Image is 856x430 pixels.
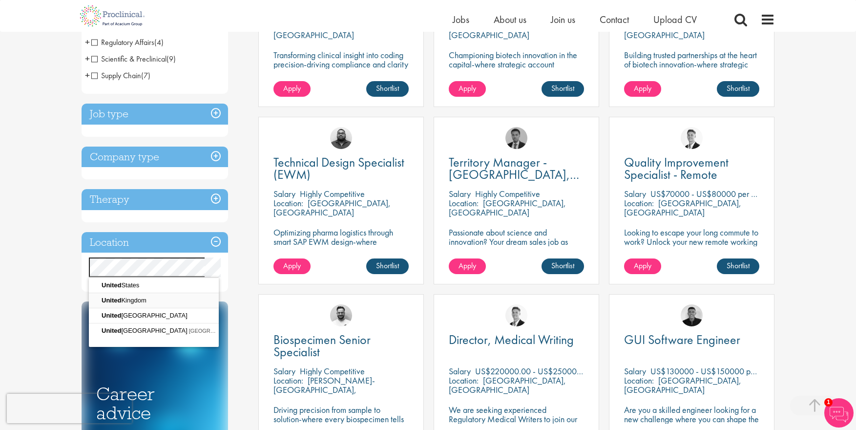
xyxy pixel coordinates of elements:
span: Apply [283,260,301,271]
span: Salary [449,365,471,377]
span: + [85,51,90,66]
span: Apply [459,260,476,271]
a: About us [494,13,526,26]
span: (4) [154,37,164,47]
span: (9) [167,54,176,64]
span: Salary [273,365,295,377]
span: 1 [824,398,833,407]
p: Optimizing pharma logistics through smart SAP EWM design-where precision meets performance in eve... [273,228,409,265]
span: United [102,297,121,304]
span: Location: [273,197,303,209]
a: Technical Design Specialist (EWM) [273,156,409,181]
span: Location: [624,197,654,209]
span: Apply [459,83,476,93]
p: Highly Competitive [300,365,365,377]
p: [GEOGRAPHIC_DATA], [GEOGRAPHIC_DATA] [449,197,566,218]
span: Salary [624,188,646,199]
h3: Location [82,232,228,253]
a: Apply [624,81,661,97]
a: Shortlist [366,258,409,274]
span: Supply Chain [91,70,150,81]
img: Ashley Bennett [330,127,352,149]
span: [GEOGRAPHIC_DATA] [102,312,189,319]
a: Shortlist [366,81,409,97]
p: [GEOGRAPHIC_DATA], [GEOGRAPHIC_DATA] [624,375,741,395]
span: Kingdom [102,297,148,304]
span: Regulatory Affairs [91,37,154,47]
a: Territory Manager - [GEOGRAPHIC_DATA], [GEOGRAPHIC_DATA] [449,156,584,181]
p: US$70000 - US$80000 per annum [650,188,773,199]
span: Salary [449,188,471,199]
span: + [85,35,90,49]
a: GUI Software Engineer [624,334,759,346]
p: [PERSON_NAME]-[GEOGRAPHIC_DATA], [GEOGRAPHIC_DATA] [273,375,375,405]
p: Championing biotech innovation in the capital-where strategic account management meets scientific... [449,50,584,87]
span: Location: [273,375,303,386]
span: United [102,327,121,334]
a: Carl Gbolade [505,127,527,149]
a: Shortlist [542,81,584,97]
span: Location: [449,375,479,386]
h3: Company type [82,147,228,168]
span: Apply [283,83,301,93]
a: Jobs [453,13,469,26]
span: Territory Manager - [GEOGRAPHIC_DATA], [GEOGRAPHIC_DATA] [449,154,579,195]
p: US$220000.00 - US$250000.00 per annum + Highly Competitive Salary [475,365,728,377]
p: Highly Competitive [475,188,540,199]
a: Apply [449,81,486,97]
a: Shortlist [717,81,759,97]
iframe: reCAPTCHA [7,394,132,423]
a: Shortlist [717,258,759,274]
p: Highly Competitive [300,188,365,199]
span: States [102,281,141,289]
p: Passionate about science and innovation? Your dream sales job as Territory Manager awaits! [449,228,584,256]
span: [GEOGRAPHIC_DATA] [102,327,189,334]
span: Join us [551,13,575,26]
p: [GEOGRAPHIC_DATA], [GEOGRAPHIC_DATA] [273,197,391,218]
h3: Job type [82,104,228,125]
img: Emile De Beer [330,304,352,326]
a: Apply [273,81,311,97]
span: United [102,281,121,289]
p: [GEOGRAPHIC_DATA], [GEOGRAPHIC_DATA] [624,197,741,218]
span: Scientific & Preclinical [91,54,176,64]
a: Contact [600,13,629,26]
a: Upload CV [653,13,697,26]
span: Location: [624,375,654,386]
span: GUI Software Engineer [624,331,740,348]
a: Apply [273,258,311,274]
span: Supply Chain [91,70,141,81]
a: Apply [449,258,486,274]
img: Chatbot [824,398,854,428]
span: + [85,68,90,83]
span: Salary [273,188,295,199]
img: George Watson [681,127,703,149]
span: Location: [449,197,479,209]
span: Apply [634,83,651,93]
h3: Therapy [82,189,228,210]
span: Quality Improvement Specialist - Remote [624,154,729,183]
img: Christian Andersen [681,304,703,326]
a: Biospecimen Senior Specialist [273,334,409,358]
span: Director, Medical Writing [449,331,574,348]
span: Biospecimen Senior Specialist [273,331,371,360]
span: Salary [624,365,646,377]
span: [GEOGRAPHIC_DATA], [GEOGRAPHIC_DATA], [GEOGRAPHIC_DATA], [GEOGRAPHIC_DATA] [189,328,421,334]
img: George Watson [505,304,527,326]
h3: Career advice [96,385,213,422]
span: Technical Design Specialist (EWM) [273,154,404,183]
a: Apply [624,258,661,274]
p: Looking to escape your long commute to work? Unlock your new remote working position with this ex... [624,228,759,265]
